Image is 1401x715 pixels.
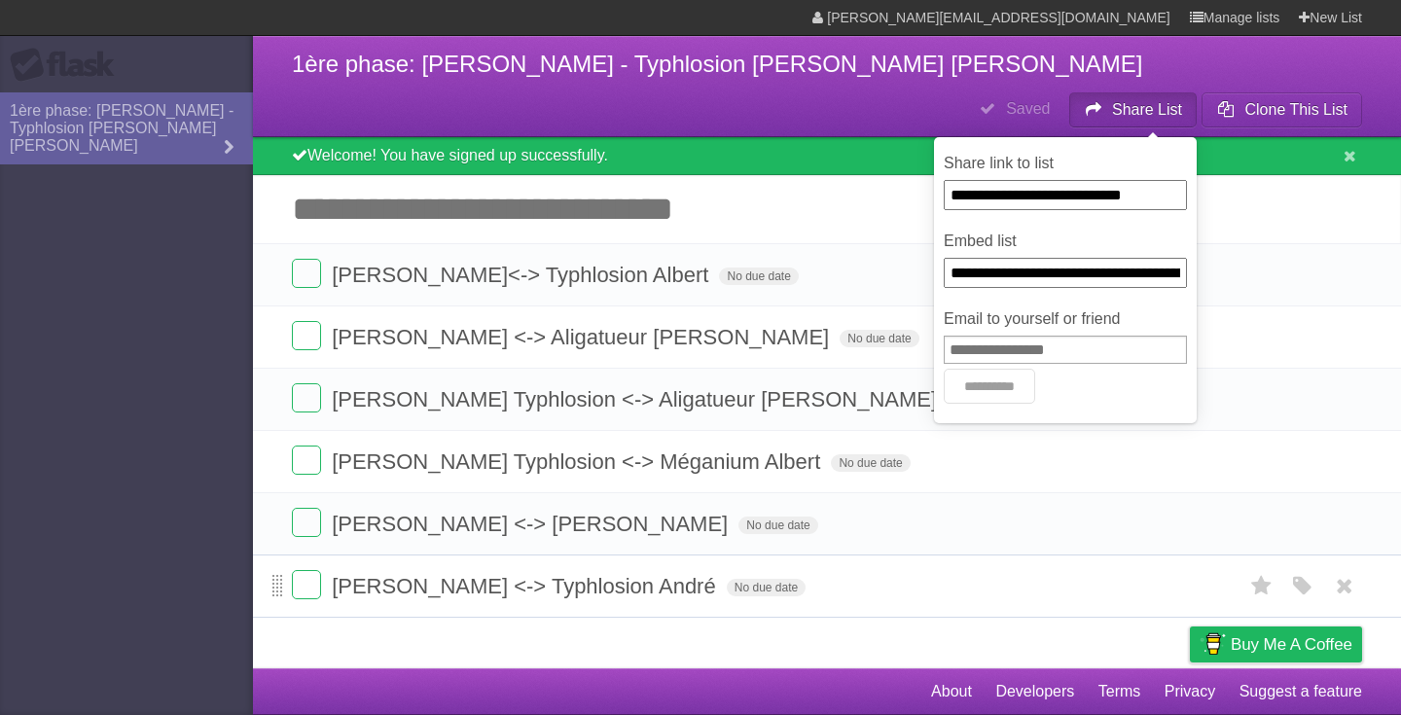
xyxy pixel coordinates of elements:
[253,137,1401,175] div: Welcome! You have signed up successfully.
[1202,92,1362,127] button: Clone This List
[1244,101,1347,118] b: Clone This List
[1190,626,1362,662] a: Buy me a coffee
[292,508,321,537] label: Done
[944,307,1187,331] label: Email to yourself or friend
[727,579,806,596] span: No due date
[332,512,733,536] span: [PERSON_NAME] <-> [PERSON_NAME]
[719,268,798,285] span: No due date
[292,259,321,288] label: Done
[1200,627,1226,661] img: Buy me a coffee
[738,517,817,534] span: No due date
[995,673,1074,710] a: Developers
[292,51,1143,77] span: 1ère phase: [PERSON_NAME] - Typhlosion [PERSON_NAME] [PERSON_NAME]
[1098,673,1141,710] a: Terms
[1239,673,1362,710] a: Suggest a feature
[292,383,321,412] label: Done
[332,574,721,598] span: [PERSON_NAME] <-> Typhlosion André
[944,152,1187,175] label: Share link to list
[1231,627,1352,661] span: Buy me a coffee
[292,570,321,599] label: Done
[1243,570,1280,602] label: Star task
[1006,100,1050,117] b: Saved
[1165,673,1215,710] a: Privacy
[332,325,834,349] span: [PERSON_NAME] <-> Aligatueur [PERSON_NAME]
[332,387,942,411] span: [PERSON_NAME] Typhlosion <-> Aligatueur [PERSON_NAME]
[1069,92,1198,127] button: Share List
[10,48,126,83] div: Flask
[332,263,713,287] span: [PERSON_NAME]<-> Typhlosion Albert
[944,230,1187,253] label: Embed list
[292,446,321,475] label: Done
[1112,101,1182,118] b: Share List
[840,330,918,347] span: No due date
[831,454,910,472] span: No due date
[931,673,972,710] a: About
[292,321,321,350] label: Done
[332,449,825,474] span: [PERSON_NAME] Typhlosion <-> Méganium Albert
